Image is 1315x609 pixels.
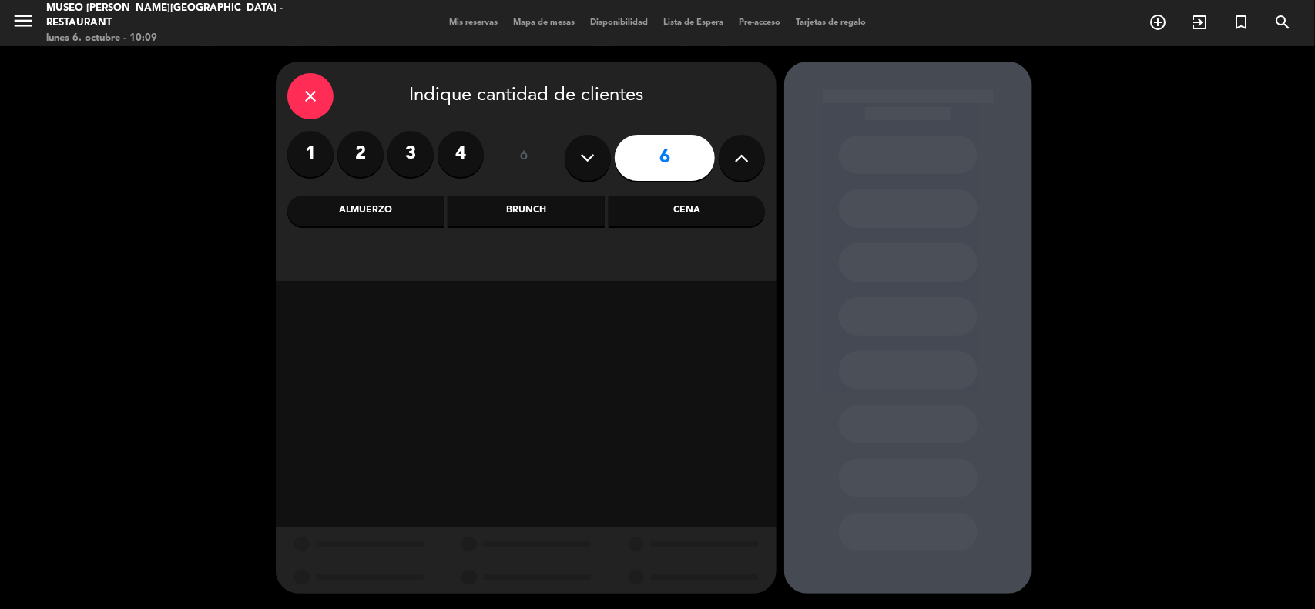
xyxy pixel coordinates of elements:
span: Tarjetas de regalo [788,18,874,27]
i: turned_in_not [1232,13,1250,32]
div: ó [499,131,549,185]
div: Almuerzo [287,196,444,226]
div: Indique cantidad de clientes [287,73,765,119]
span: Mis reservas [441,18,505,27]
div: Brunch [448,196,604,226]
i: close [301,87,320,105]
i: exit_to_app [1190,13,1209,32]
div: Cena [609,196,765,226]
span: Disponibilidad [582,18,656,27]
span: Mapa de mesas [505,18,582,27]
div: Museo [PERSON_NAME][GEOGRAPHIC_DATA] - Restaurant [46,1,317,31]
label: 3 [387,131,434,177]
i: search [1273,13,1292,32]
i: add_circle_outline [1149,13,1167,32]
span: Lista de Espera [656,18,731,27]
i: menu [12,9,35,32]
label: 2 [337,131,384,177]
button: menu [12,9,35,38]
div: lunes 6. octubre - 10:09 [46,31,317,46]
label: 4 [438,131,484,177]
span: Pre-acceso [731,18,788,27]
label: 1 [287,131,334,177]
